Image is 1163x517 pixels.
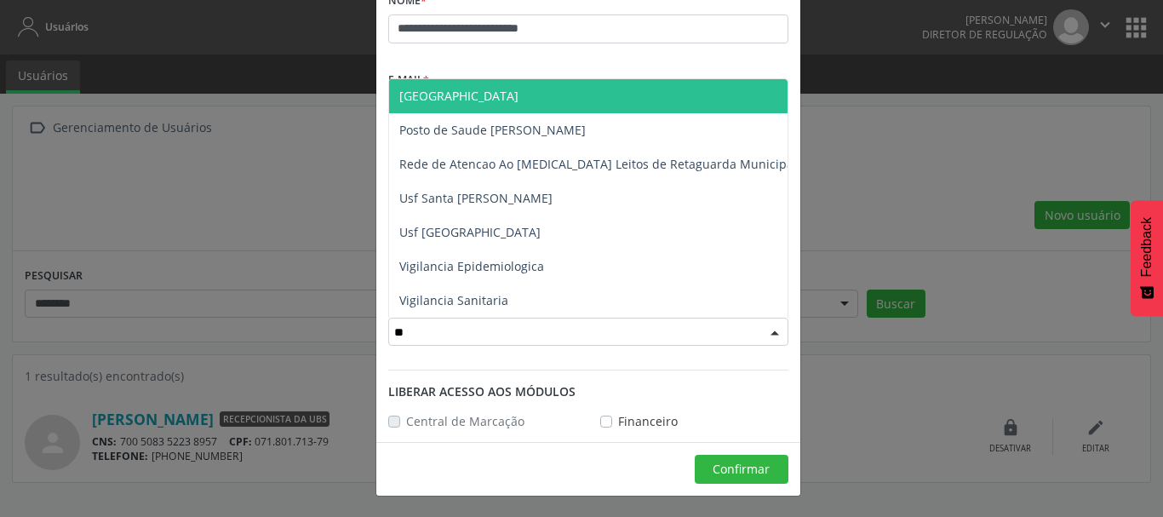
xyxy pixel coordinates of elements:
[406,412,524,430] label: Central de Marcação
[388,382,788,400] div: Liberar acesso aos módulos
[1139,217,1154,277] span: Feedback
[1131,200,1163,316] button: Feedback - Mostrar pesquisa
[399,258,544,274] span: Vigilancia Epidemiologica
[399,224,541,240] span: Usf [GEOGRAPHIC_DATA]
[618,412,678,430] label: Financeiro
[399,88,518,104] span: [GEOGRAPHIC_DATA]
[713,461,770,477] span: Confirmar
[695,455,788,484] button: Confirmar
[399,156,797,172] span: Rede de Atencao Ao [MEDICAL_DATA] Leitos de Retaguarda Municipal
[388,67,429,94] label: E-mail
[399,190,553,206] span: Usf Santa [PERSON_NAME]
[399,122,586,138] span: Posto de Saude [PERSON_NAME]
[399,292,508,308] span: Vigilancia Sanitaria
